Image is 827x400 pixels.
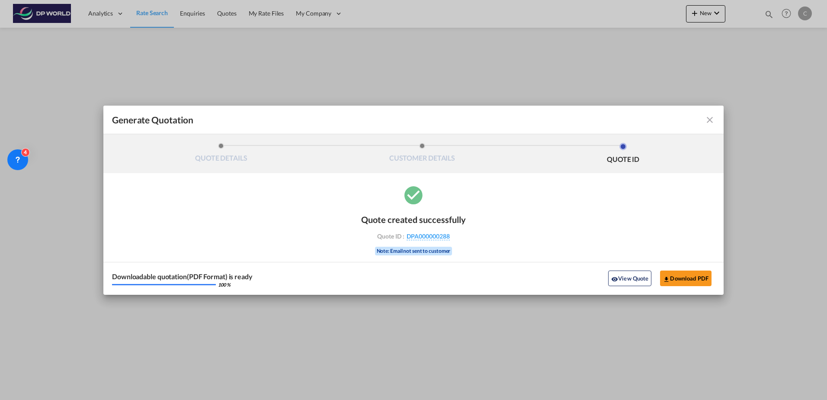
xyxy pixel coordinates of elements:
md-icon: icon-checkbox-marked-circle [403,184,424,206]
div: Quote ID : [363,232,464,240]
li: CUSTOMER DETAILS [322,143,523,166]
span: Generate Quotation [112,114,193,126]
button: Download PDF [660,271,712,286]
li: QUOTE DETAILS [121,143,322,166]
div: Downloadable quotation(PDF Format) is ready [112,273,253,280]
li: QUOTE ID [522,143,724,166]
md-icon: icon-download [663,276,670,283]
md-icon: icon-eye [611,276,618,283]
div: 100 % [218,282,231,287]
span: DPA000000288 [407,232,450,240]
md-dialog: Generate QuotationQUOTE ... [103,106,724,295]
div: Note: Email not sent to customer [375,247,452,255]
div: Quote created successfully [361,214,466,225]
button: icon-eyeView Quote [608,271,651,286]
md-icon: icon-close fg-AAA8AD cursor m-0 [705,115,715,125]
